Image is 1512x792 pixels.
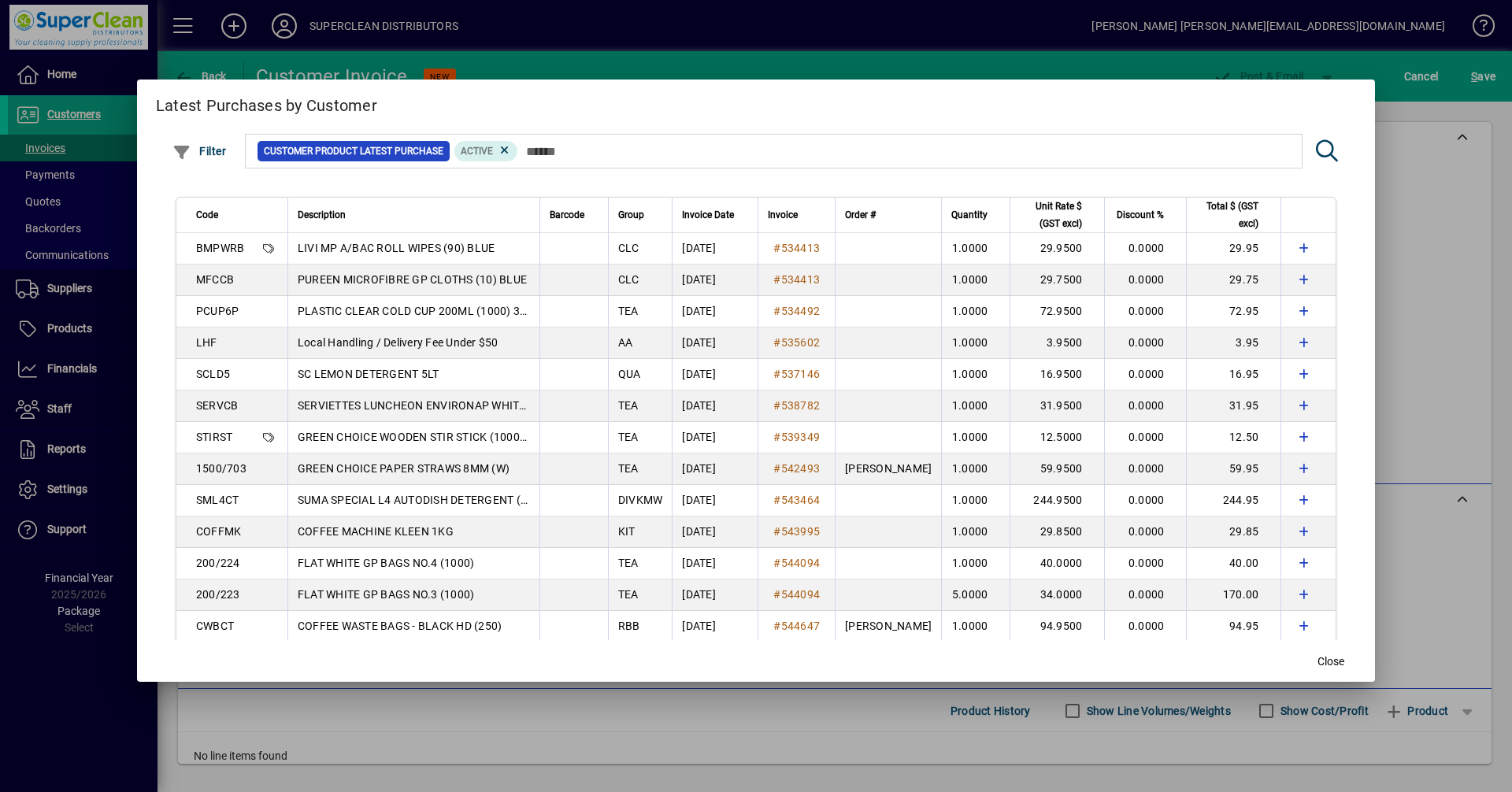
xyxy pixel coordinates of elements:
[618,305,639,317] span: TEA
[781,431,821,443] span: 539349
[773,431,780,443] span: #
[1186,485,1280,516] td: 244.95
[1020,198,1082,232] span: Unit Rate $ (GST excl)
[773,557,780,569] span: #
[941,548,1010,579] td: 1.0000
[781,399,821,412] span: 538782
[618,525,636,538] span: KIT
[672,579,758,611] td: [DATE]
[835,453,941,485] td: [PERSON_NAME]
[672,485,758,516] td: [DATE]
[1104,233,1186,265] td: 0.0000
[672,453,758,485] td: [DATE]
[773,620,780,632] span: #
[951,206,1002,224] div: Quantity
[298,368,439,380] span: SC LEMON DETERGENT 5LT
[768,206,825,224] div: Invoice
[298,305,558,317] span: PLASTIC CLEAR COLD CUP 200ML (1000) 300/404
[781,462,821,475] span: 542493
[845,206,876,224] span: Order #
[941,611,1010,642] td: 1.0000
[1104,328,1186,359] td: 0.0000
[1114,206,1178,224] div: Discount %
[1196,198,1273,232] div: Total $ (GST excl)
[298,462,510,475] span: GREEN CHOICE PAPER STRAWS 8MM (W)
[768,302,825,320] a: #534492
[618,206,644,224] span: Group
[1317,653,1344,670] span: Close
[1186,548,1280,579] td: 40.00
[618,206,663,224] div: Group
[1104,579,1186,611] td: 0.0000
[1104,485,1186,516] td: 0.0000
[941,390,1010,422] td: 1.0000
[1010,611,1104,642] td: 94.9500
[768,460,825,477] a: #542493
[941,328,1010,359] td: 1.0000
[768,271,825,288] a: #534413
[196,242,245,254] span: BMPWRB
[773,462,780,475] span: #
[1186,265,1280,296] td: 29.75
[461,146,493,157] span: Active
[768,397,825,414] a: #538782
[172,145,227,157] span: Filter
[1186,359,1280,390] td: 16.95
[768,523,825,540] a: #543995
[550,206,584,224] span: Barcode
[264,143,443,159] span: Customer Product Latest Purchase
[1010,328,1104,359] td: 3.9500
[781,588,821,601] span: 544094
[298,399,591,412] span: SERVIETTES LUNCHEON ENVIRONAP WHITE 1PLY (3000)
[773,525,780,538] span: #
[672,296,758,328] td: [DATE]
[672,611,758,642] td: [DATE]
[137,80,1376,125] h2: Latest Purchases by Customer
[682,206,748,224] div: Invoice Date
[1104,548,1186,579] td: 0.0000
[768,239,825,257] a: #534413
[941,296,1010,328] td: 1.0000
[1104,422,1186,453] td: 0.0000
[672,265,758,296] td: [DATE]
[196,273,234,286] span: MFCCB
[1186,453,1280,485] td: 59.95
[196,399,239,412] span: SERVCB
[781,273,821,286] span: 534413
[1104,516,1186,548] td: 0.0000
[298,557,475,569] span: FLAT WHITE GP BAGS NO.4 (1000)
[618,494,663,506] span: DIVKMW
[298,273,527,286] span: PUREEN MICROFIBRE GP CLOTHS (10) BLUE
[298,494,550,506] span: SUMA SPECIAL L4 AUTODISH DETERGENT (2x5L)
[941,485,1010,516] td: 1.0000
[781,368,821,380] span: 537146
[1010,516,1104,548] td: 29.8500
[941,265,1010,296] td: 1.0000
[618,399,639,412] span: TEA
[773,588,780,601] span: #
[773,336,780,349] span: #
[1306,647,1356,675] button: Close
[298,242,495,254] span: LIVI MP A/BAC ROLL WIPES (90) BLUE
[941,233,1010,265] td: 1.0000
[298,588,475,601] span: FLAT WHITE GP BAGS NO.3 (1000)
[941,359,1010,390] td: 1.0000
[298,620,502,632] span: COFFEE WASTE BAGS - BLACK HD (250)
[941,422,1010,453] td: 1.0000
[1010,485,1104,516] td: 244.9500
[672,422,758,453] td: [DATE]
[773,368,780,380] span: #
[1186,422,1280,453] td: 12.50
[196,494,239,506] span: SML4CT
[1186,579,1280,611] td: 170.00
[672,548,758,579] td: [DATE]
[1020,198,1096,232] div: Unit Rate $ (GST excl)
[1104,611,1186,642] td: 0.0000
[773,399,780,412] span: #
[1010,265,1104,296] td: 29.7500
[773,242,780,254] span: #
[1186,390,1280,422] td: 31.95
[1010,296,1104,328] td: 72.9500
[781,336,821,349] span: 535602
[773,494,780,506] span: #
